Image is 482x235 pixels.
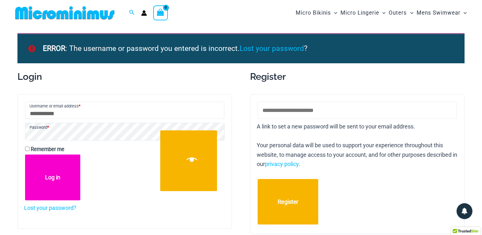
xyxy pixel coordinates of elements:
[417,5,460,21] span: Mens Swimwear
[265,161,299,167] a: privacy policy
[129,9,135,17] a: Search icon link
[407,5,413,21] span: Menu Toggle
[24,204,76,211] a: Lost your password?
[160,130,217,191] button: Show password
[43,41,450,56] li: : The username or password you entered is incorrect. ?
[240,44,304,53] a: Lost your password
[294,3,339,23] a: Micro BikinisMenu ToggleMenu Toggle
[257,122,458,131] p: A link to set a new password will be sent to your email address.
[25,147,30,151] input: Remember me
[415,3,468,23] a: Mens SwimwearMenu ToggleMenu Toggle
[25,155,80,200] button: Log in
[250,71,465,83] h2: Register
[340,5,379,21] span: Micro Lingerie
[339,3,387,23] a: Micro LingerieMenu ToggleMenu Toggle
[293,2,469,24] nav: Site Navigation
[31,146,64,152] span: Remember me
[460,5,467,21] span: Menu Toggle
[43,44,66,53] strong: ERROR
[296,5,331,21] span: Micro Bikinis
[257,141,458,169] p: Your personal data will be used to support your experience throughout this website, to manage acc...
[17,71,232,83] h2: Login
[379,5,386,21] span: Menu Toggle
[153,5,168,20] a: View Shopping Cart, empty
[258,179,319,225] button: Register
[13,6,117,20] img: MM SHOP LOGO FLAT
[387,3,415,23] a: OutersMenu ToggleMenu Toggle
[331,5,337,21] span: Menu Toggle
[389,5,407,21] span: Outers
[141,10,147,16] a: Account icon link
